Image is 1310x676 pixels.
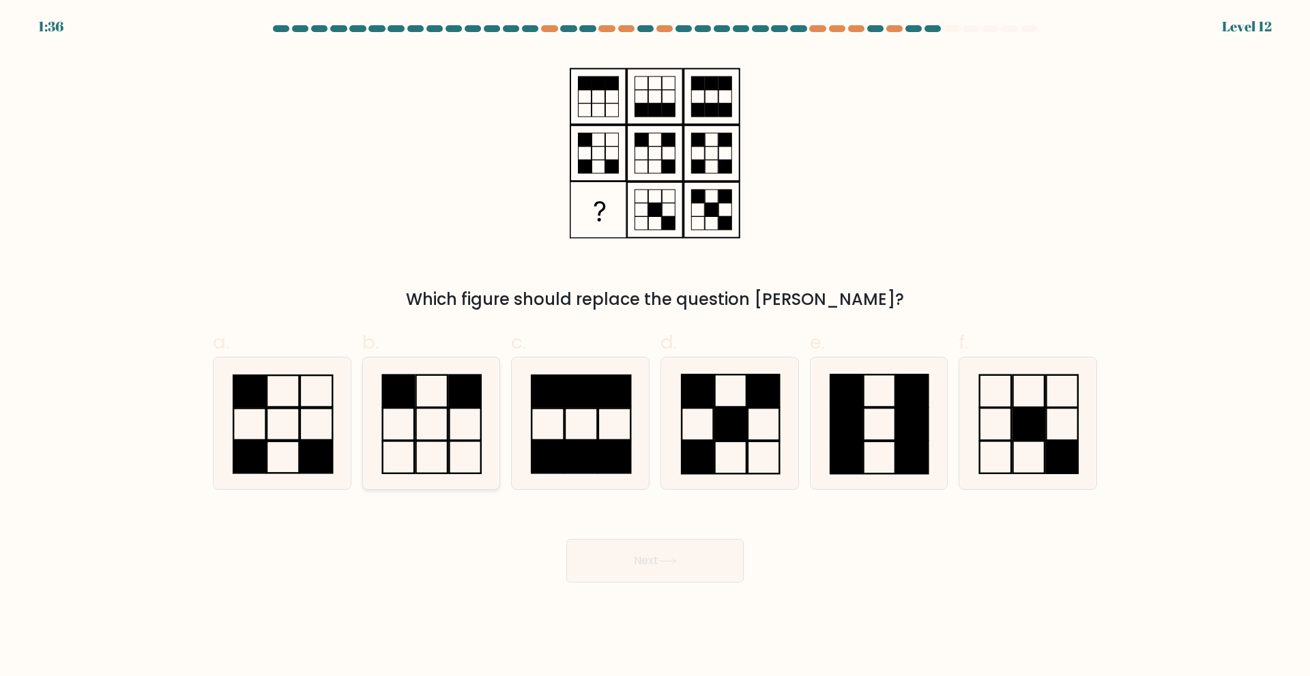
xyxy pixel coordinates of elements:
[213,329,229,355] span: a.
[221,287,1089,312] div: Which figure should replace the question [PERSON_NAME]?
[660,329,677,355] span: d.
[511,329,526,355] span: c.
[810,329,825,355] span: e.
[1222,16,1272,37] div: Level 12
[38,16,63,37] div: 1:36
[362,329,379,355] span: b.
[566,539,744,583] button: Next
[959,329,968,355] span: f.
